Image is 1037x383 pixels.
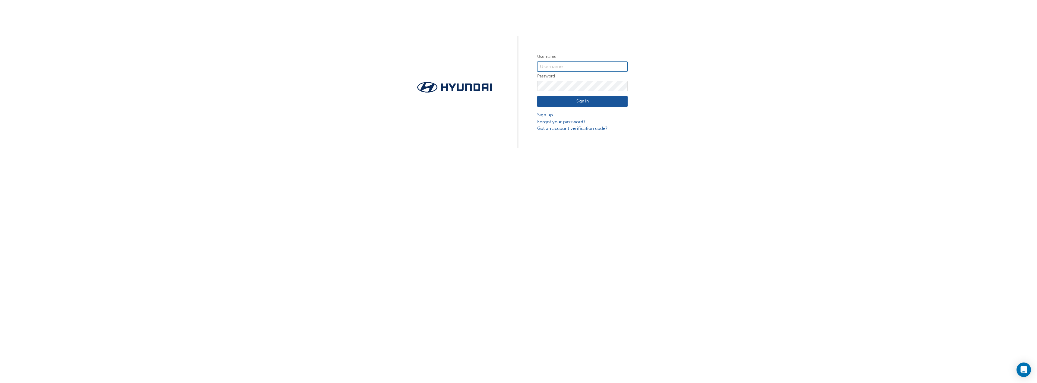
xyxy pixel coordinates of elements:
img: Trak [409,80,500,94]
div: Open Intercom Messenger [1017,363,1031,377]
a: Got an account verification code? [537,125,628,132]
input: Username [537,61,628,72]
a: Forgot your password? [537,118,628,125]
button: Sign In [537,96,628,107]
label: Password [537,73,628,80]
a: Sign up [537,111,628,118]
label: Username [537,53,628,60]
